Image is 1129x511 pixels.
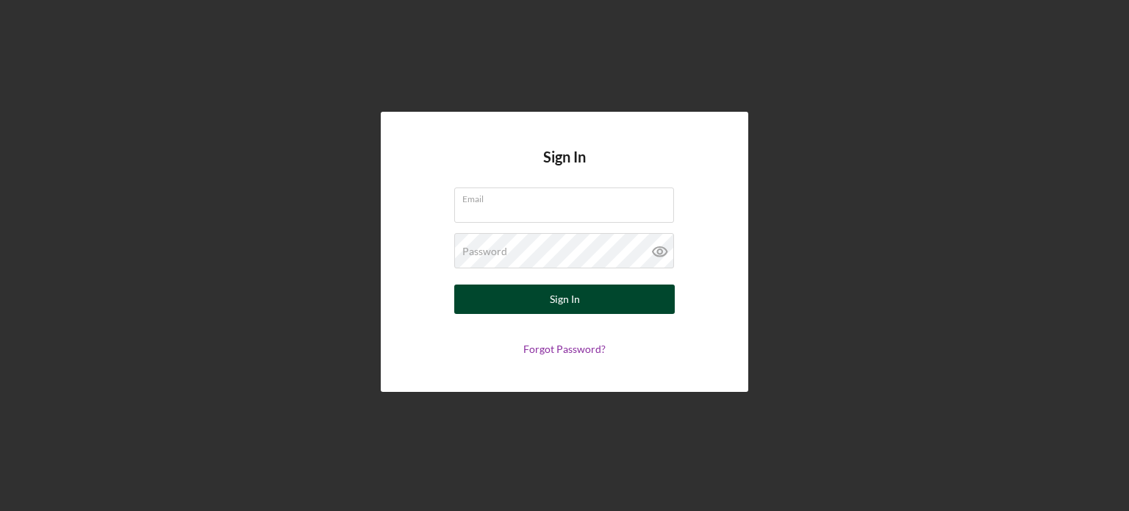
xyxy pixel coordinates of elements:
button: Sign In [454,285,675,314]
label: Email [462,188,674,204]
h4: Sign In [543,149,586,187]
label: Password [462,246,507,257]
div: Sign In [550,285,580,314]
a: Forgot Password? [523,343,606,355]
